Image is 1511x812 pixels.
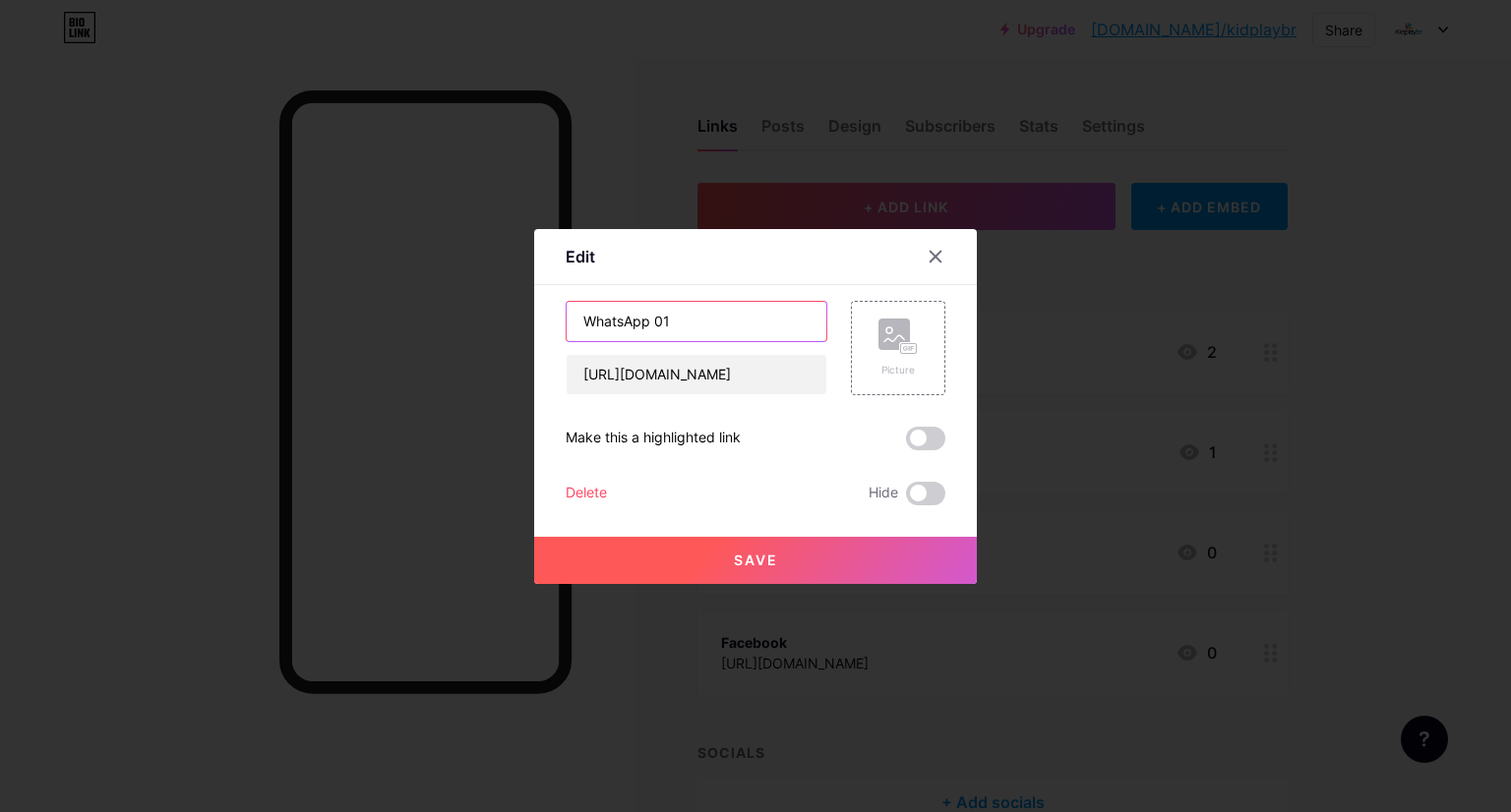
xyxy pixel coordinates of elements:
[878,363,918,377] div: Picture
[567,355,826,394] input: URL
[869,482,898,505] span: Hide
[734,551,778,568] span: Save
[566,245,595,268] div: Edit
[566,427,741,450] div: Make this a highlighted link
[534,537,977,584] button: Save
[567,302,826,341] input: Title
[566,482,607,505] div: Delete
